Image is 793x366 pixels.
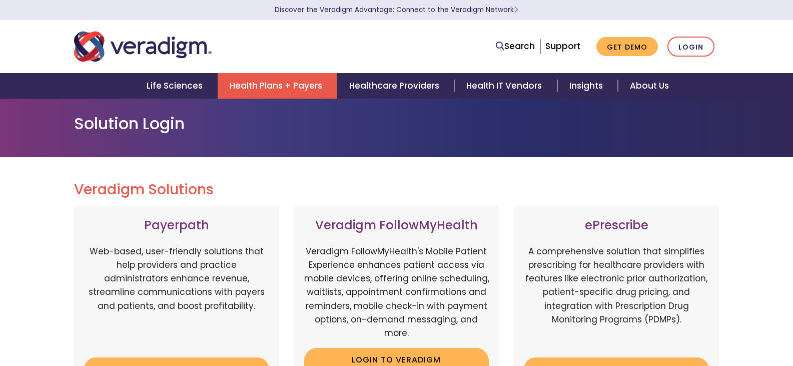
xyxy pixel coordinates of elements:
a: Login [667,37,714,57]
span: Learn More [514,5,518,15]
h1: Solution Login [74,114,719,133]
a: Get Demo [596,37,658,57]
h3: Veradigm FollowMyHealth [304,218,489,233]
a: Insights [557,73,618,99]
h3: ePrescribe [524,218,709,233]
p: A comprehensive solution that simplifies prescribing for healthcare providers with features like ... [524,245,709,350]
a: Support [545,40,580,52]
a: Health Plans + Payers [218,73,337,99]
a: Search [496,40,535,53]
a: Life Sciences [135,73,218,99]
p: Web-based, user-friendly solutions that help providers and practice administrators enhance revenu... [84,245,269,350]
a: Healthcare Providers [337,73,454,99]
a: Discover the Veradigm Advantage: Connect to the Veradigm NetworkLearn More [275,5,518,15]
a: About Us [618,73,681,99]
img: Veradigm logo [74,30,212,63]
h2: Veradigm Solutions [74,181,719,198]
p: Veradigm FollowMyHealth's Mobile Patient Experience enhances patient access via mobile devices, o... [304,245,489,340]
h3: Payerpath [84,218,269,233]
a: Health IT Vendors [454,73,557,99]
